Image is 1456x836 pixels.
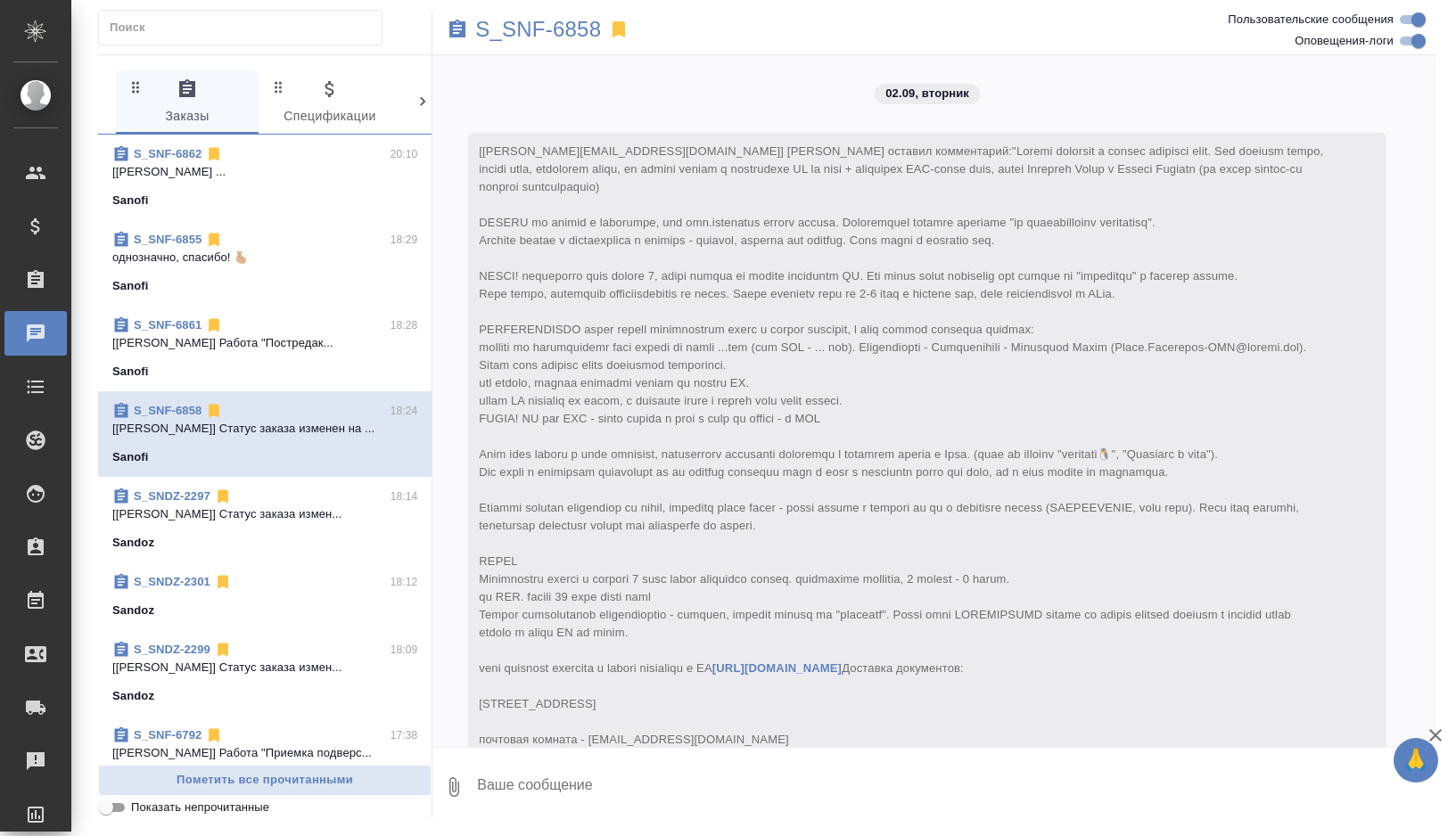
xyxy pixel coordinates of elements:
a: S_SNDZ-2299 [134,643,210,656]
svg: Отписаться [205,145,223,163]
p: Sanofi [112,448,149,466]
p: Sandoz [112,602,154,619]
a: S_SNF-6861 [134,318,202,332]
p: [[PERSON_NAME]] Работа "Постредак... [112,334,417,352]
span: Клиенты [412,78,533,127]
a: S_SNF-6792 [134,728,202,742]
p: 02.09, вторник [885,85,969,102]
p: Sandoz [112,687,154,705]
p: 18:14 [391,488,418,505]
svg: Отписаться [205,402,223,420]
a: S_SNDZ-2301 [134,575,210,588]
div: S_SNDZ-229718:14[[PERSON_NAME]] Статус заказа измен...Sandoz [98,477,432,562]
span: Заказы [127,78,248,127]
svg: Зажми и перетащи, чтобы поменять порядок вкладок [128,78,144,95]
button: 🙏 [1394,738,1438,783]
span: Показать непрочитанные [131,799,269,816]
button: Пометить все прочитанными [98,765,432,796]
span: "Loremi dolorsit a consec adipisci elit. Sed doeiusm tempo, incidi utla, etdolorem aliqu, en admi... [479,144,1327,764]
span: Пометить все прочитанными [108,770,422,791]
a: S_SNF-6862 [134,147,202,160]
a: S_SNF-6858 [475,20,601,38]
svg: Зажми и перетащи, чтобы поменять порядок вкладок [413,78,430,95]
div: S_SNF-685518:29однозначно, спасибо! 🫰🏼Sanofi [98,220,432,306]
div: S_SNDZ-229918:09[[PERSON_NAME]] Статус заказа измен...Sandoz [98,630,432,716]
svg: Отписаться [214,641,232,659]
svg: Отписаться [214,573,232,591]
div: S_SNF-686118:28[[PERSON_NAME]] Работа "Постредак...Sanofi [98,306,432,391]
span: Оповещения-логи [1295,32,1394,50]
p: Sanofi [112,363,149,381]
span: [[PERSON_NAME][EMAIL_ADDRESS][DOMAIN_NAME]] [PERSON_NAME] оставил комментарий: [479,144,1327,764]
svg: Отписаться [205,231,223,249]
p: [[PERSON_NAME] ... [112,163,417,181]
p: Sanofi [112,277,149,295]
p: [[PERSON_NAME]] Статус заказа изменен на ... [112,420,417,438]
p: [[PERSON_NAME]] Статус заказа измен... [112,505,417,523]
input: Поиск [110,15,382,40]
div: S_SNF-686220:10[[PERSON_NAME] ...Sanofi [98,135,432,220]
a: S_SNF-6855 [134,233,202,246]
p: Sandoz [112,534,154,552]
div: S_SNDZ-230118:12Sandoz [98,562,432,630]
p: 18:29 [391,231,418,249]
a: S_SNF-6858 [134,404,202,417]
p: Sanofi [112,192,149,209]
div: S_SNF-685818:24[[PERSON_NAME]] Статус заказа изменен на ...Sanofi [98,391,432,477]
p: [[PERSON_NAME]] Статус заказа измен... [112,659,417,676]
p: 18:12 [391,573,418,591]
p: 18:09 [391,641,418,659]
p: 20:10 [391,145,418,163]
p: 17:38 [391,726,418,744]
span: 🙏 [1401,742,1431,779]
p: 18:24 [391,402,418,420]
svg: Отписаться [214,488,232,505]
span: Пользовательские сообщения [1228,11,1394,29]
p: 18:28 [391,316,418,334]
span: Спецификации [269,78,391,127]
a: S_SNDZ-2297 [134,489,210,503]
a: [URL][DOMAIN_NAME] [712,661,842,675]
div: S_SNF-679217:38[[PERSON_NAME]] Работа "Приемка подверс...Sanofi [98,716,432,801]
p: однозначно, спасибо! 🫰🏼 [112,249,417,266]
p: [[PERSON_NAME]] Работа "Приемка подверс... [112,744,417,762]
svg: Отписаться [205,316,223,334]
